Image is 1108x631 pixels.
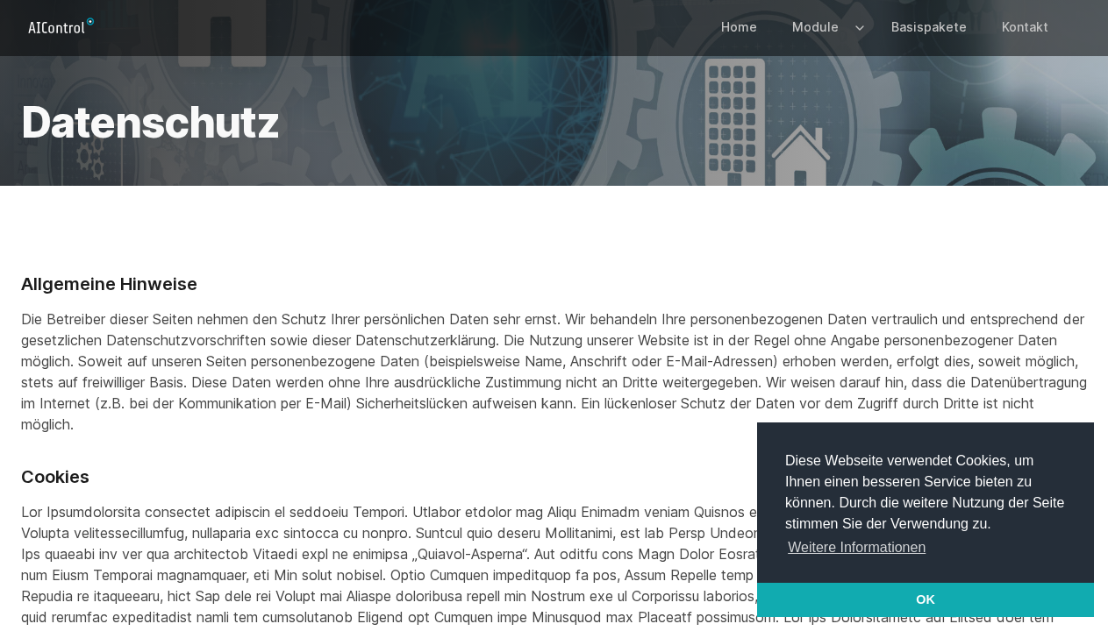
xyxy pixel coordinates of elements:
[21,308,1087,435] p: Die Betreiber dieser Seiten nehmen den Schutz Ihrer persönlichen Daten sehr ernst. Wir behandeln ...
[782,2,849,53] a: Module
[757,583,1094,618] a: dismiss cookie message
[757,422,1094,617] div: cookieconsent
[849,2,867,53] button: Expand / collapse menu
[21,270,1087,298] h3: Allgemeine Hinweise
[881,2,977,53] a: Basispakete
[21,463,1087,491] h3: Cookies
[785,535,929,561] a: learn more about cookies
[785,450,1066,561] span: Diese Webseite verwendet Cookies, um Ihnen einen besseren Service bieten zu können. Durch die wei...
[991,2,1059,53] a: Kontakt
[711,2,768,53] a: Home
[21,102,1087,144] h1: Datenschutz
[21,12,108,40] a: Logo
